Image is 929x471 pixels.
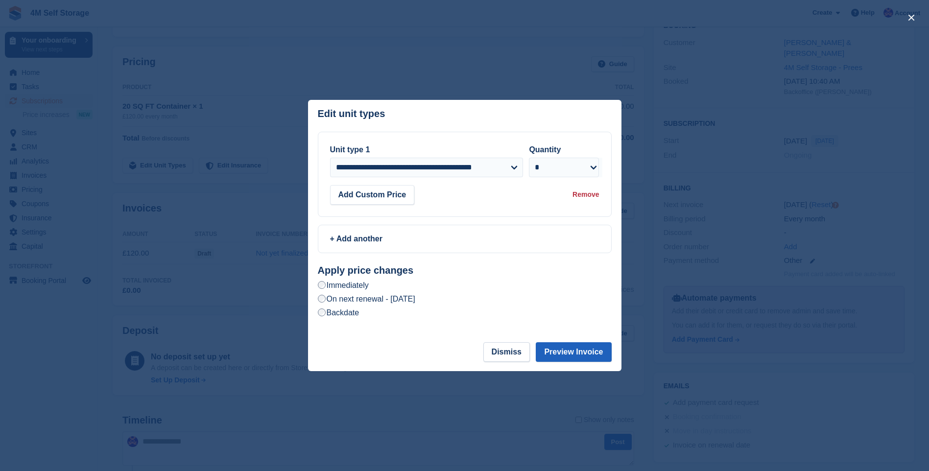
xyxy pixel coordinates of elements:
button: close [904,10,919,25]
input: Backdate [318,308,326,316]
a: + Add another [318,225,612,253]
input: On next renewal - [DATE] [318,295,326,303]
label: Immediately [318,280,369,290]
button: Preview Invoice [536,342,611,362]
div: + Add another [330,233,599,245]
label: On next renewal - [DATE] [318,294,415,304]
label: Quantity [529,145,561,154]
label: Unit type 1 [330,145,370,154]
strong: Apply price changes [318,265,414,276]
input: Immediately [318,281,326,289]
button: Dismiss [483,342,530,362]
div: Remove [572,189,599,200]
button: Add Custom Price [330,185,415,205]
p: Edit unit types [318,108,385,119]
label: Backdate [318,307,359,318]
